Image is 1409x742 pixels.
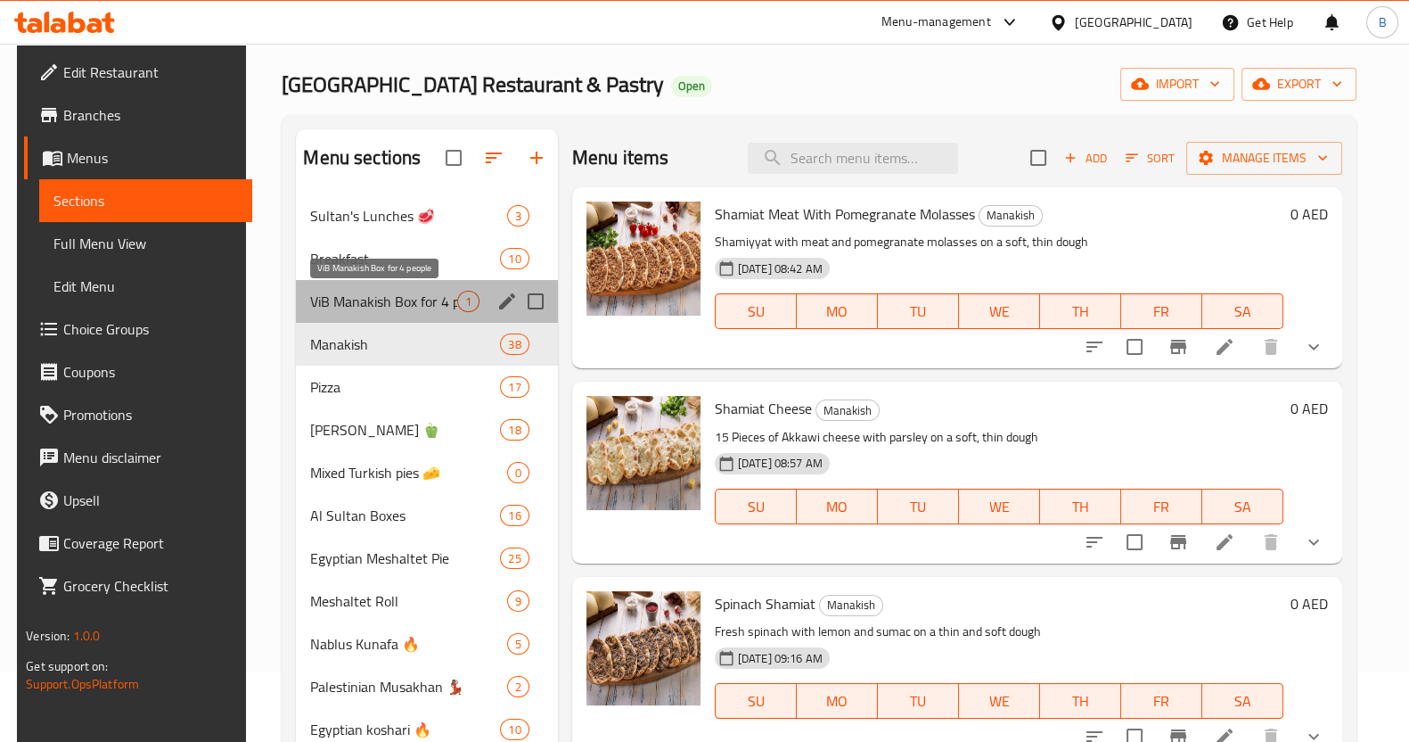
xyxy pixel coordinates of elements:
button: TU [878,683,959,719]
button: MO [797,683,878,719]
span: Version: [26,624,70,647]
h6: 0 AED [1290,396,1328,421]
button: show more [1292,326,1335,368]
button: edit [494,288,520,315]
button: Manage items [1186,142,1342,175]
div: Sultan's Lunches 🥩3 [296,194,557,237]
div: items [507,462,529,483]
button: TH [1040,489,1121,524]
button: WE [959,293,1040,329]
a: Coupons [24,350,252,393]
a: Choice Groups [24,308,252,350]
div: Nablus Kunafa 🔥5 [296,622,557,665]
span: SA [1209,299,1276,325]
span: [PERSON_NAME] 🫑 [310,419,500,441]
h2: Menu sections [303,144,421,171]
div: items [507,676,529,697]
span: Get support on: [26,655,108,678]
div: Pizza [310,376,500,398]
div: Breakfast10 [296,237,557,280]
div: Palestinian Musakhan 💃🏾 [310,676,506,697]
span: SU [723,688,790,714]
span: TU [885,299,952,325]
p: 15 Pieces of Akkawi cheese with parsley on a soft, thin dough [715,426,1283,449]
h6: 0 AED [1290,591,1328,616]
span: Full Menu View [53,233,238,254]
span: Sort [1126,148,1175,169]
span: 25 [501,550,528,567]
div: Palestinian Musakhan 💃🏾2 [296,665,557,708]
button: sort-choices [1073,521,1116,564]
button: Sort [1121,144,1179,172]
div: Manakish [979,205,1043,227]
img: Shamiat Cheese [586,396,700,510]
div: Al Sultan Mahashi 🫑 [310,419,500,441]
span: Menu disclaimer [63,447,238,468]
span: B [1378,12,1386,32]
span: [DATE] 09:16 AM [731,650,830,667]
span: Shamiat Cheese [715,395,812,422]
p: Shamiyyat with meat and pomegranate molasses on a soft, thin dough [715,231,1283,253]
div: [PERSON_NAME] 🫑18 [296,408,557,451]
a: Edit Restaurant [24,51,252,94]
span: 5 [508,636,528,653]
span: Sultan's Lunches 🥩 [310,205,506,227]
div: Menu-management [881,12,991,33]
button: WE [959,683,1040,719]
span: Branches [63,104,238,126]
span: Mixed Turkish pies 🧀 [310,462,506,483]
h2: Menu items [572,144,669,171]
div: Al Sultan Boxes [310,505,500,526]
span: WE [966,299,1033,325]
span: Nablus Kunafa 🔥 [310,633,506,655]
span: 3 [508,208,528,225]
span: Manakish [816,400,879,421]
span: Manakish [979,205,1042,226]
button: MO [797,293,878,329]
span: [DATE] 08:42 AM [731,260,830,277]
span: import [1135,73,1220,95]
button: TU [878,293,959,329]
span: 17 [501,379,528,396]
span: Add [1061,148,1110,169]
a: Edit menu item [1214,532,1235,553]
span: Edit Restaurant [63,62,238,83]
a: Branches [24,94,252,136]
button: import [1120,68,1234,101]
span: [DATE] 08:57 AM [731,455,830,472]
span: 38 [501,336,528,353]
button: export [1241,68,1356,101]
img: Shamiat Meat With Pomegranate Molasses [586,202,700,316]
span: Grocery Checklist [63,575,238,597]
div: Manakish [815,400,880,421]
span: Manakish [310,334,500,355]
button: FR [1121,489,1202,524]
button: FR [1121,683,1202,719]
span: Select all sections [435,139,472,177]
a: Edit Menu [39,265,252,308]
p: Fresh spinach with lemon and sumac on a thin and soft dough [715,621,1283,643]
a: Grocery Checklist [24,565,252,607]
button: Add [1057,144,1114,172]
span: ViB Manakish Box for 4 people [310,291,456,312]
span: MO [804,299,871,325]
span: SU [723,494,790,520]
span: Menus [67,147,238,169]
div: Pizza17 [296,366,557,408]
a: Sections [39,179,252,222]
div: Manakish38 [296,323,557,366]
a: Upsell [24,479,252,522]
button: SA [1202,489,1283,524]
span: TU [885,688,952,714]
span: TH [1047,688,1114,714]
div: items [500,376,528,398]
h6: 0 AED [1290,202,1328,227]
button: WE [959,489,1040,524]
a: Menu disclaimer [24,436,252,479]
a: Menus [24,136,252,179]
span: MO [804,494,871,520]
span: Meshaltet Roll [310,590,506,612]
span: Spinach Shamiat [715,590,815,617]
